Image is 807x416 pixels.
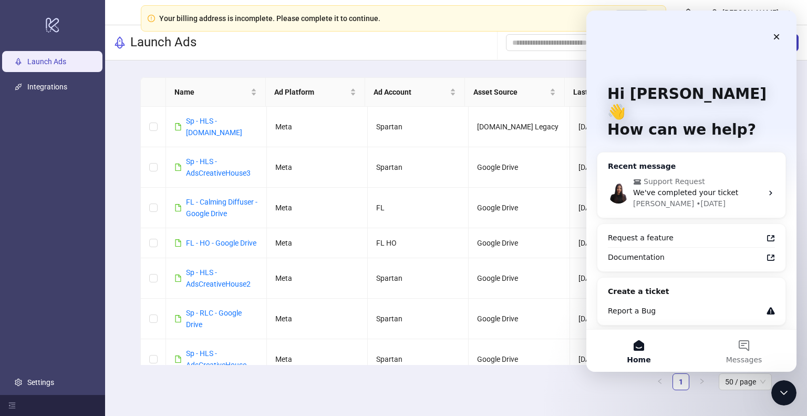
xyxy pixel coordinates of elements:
div: Your billing address is incomplete. Please complete it to continue. [159,13,380,24]
a: FL - Calming Diffuser - Google Drive [186,198,257,218]
td: Spartan [368,258,469,299]
span: right [699,378,705,384]
span: Ad Platform [274,86,348,98]
button: right [694,373,710,390]
h3: Launch Ads [130,34,196,51]
td: Google Drive [469,339,570,380]
span: file [174,204,182,211]
span: exclamation-circle [148,15,155,22]
button: left [651,373,668,390]
span: file [174,275,182,282]
td: Meta [267,188,368,228]
span: bell [685,8,692,16]
span: menu-fold [8,402,16,409]
span: down [783,9,790,16]
a: Sp - HLS - AdsCreativeHouse2 [186,268,251,288]
a: 1 [673,374,689,390]
th: Ad Account [365,78,465,107]
td: Google Drive [469,147,570,188]
li: 1 [672,373,689,390]
td: [DATE] [570,147,671,188]
a: Sp - RLC - Google Drive [186,309,242,329]
th: Asset Source [465,78,565,107]
a: Sp - HLS - [DOMAIN_NAME] [186,117,242,137]
td: Meta [267,339,368,380]
td: [DOMAIN_NAME] Legacy [469,107,570,147]
span: file [174,315,182,322]
span: user [711,9,718,16]
span: Asset Source [473,86,547,98]
iframe: Intercom live chat [771,380,796,405]
td: Meta [267,258,368,299]
iframe: Intercom live chat [586,11,796,372]
td: Spartan [368,147,469,188]
a: Settings [27,378,54,387]
a: Integrations [27,83,67,91]
span: file [174,123,182,130]
td: Meta [267,228,368,258]
td: Spartan [368,299,469,339]
a: FL - HO - Google Drive [186,239,256,247]
td: FL [368,188,469,228]
span: Name [174,86,249,98]
td: [DATE] [570,299,671,339]
div: [PERSON_NAME] [718,7,783,18]
td: Meta [267,107,368,147]
td: Google Drive [469,299,570,339]
button: Open [615,10,649,27]
span: 50 / page [725,374,765,390]
th: Ad Platform [266,78,366,107]
span: Last Modified [573,86,647,98]
span: left [657,378,663,384]
th: Name [166,78,266,107]
td: [DATE] [570,339,671,380]
td: [DATE] [570,107,671,147]
td: [DATE] [570,258,671,299]
div: Page Size [719,373,772,390]
td: Spartan [368,339,469,380]
td: Google Drive [469,188,570,228]
td: Meta [267,147,368,188]
a: Launch Ads [27,57,66,66]
td: [DATE] [570,188,671,228]
td: Google Drive [469,228,570,258]
li: Previous Page [651,373,668,390]
td: FL HO [368,228,469,258]
td: Spartan [368,107,469,147]
td: [DATE] [570,228,671,258]
span: Ad Account [374,86,448,98]
td: Meta [267,299,368,339]
span: rocket [113,36,126,49]
a: Sp - HLS - AdsCreativeHouse [186,349,246,369]
th: Last Modified [565,78,665,107]
a: Sp - HLS - AdsCreativeHouse3 [186,157,251,177]
li: Next Page [694,373,710,390]
span: file [174,239,182,247]
span: file [174,164,182,171]
td: Google Drive [469,258,570,299]
span: file [174,356,182,363]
